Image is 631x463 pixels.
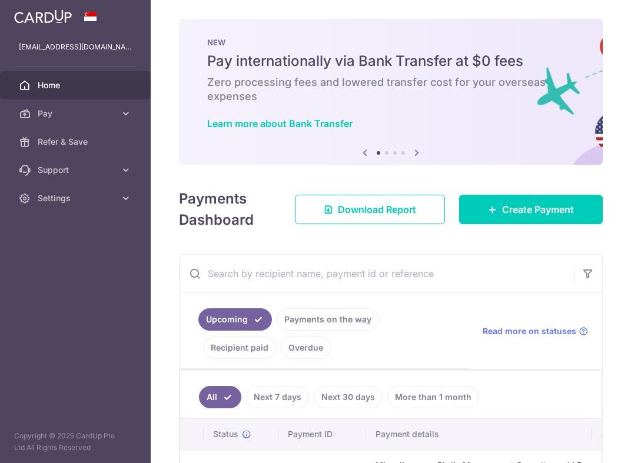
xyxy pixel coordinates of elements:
[502,202,574,216] span: Create Payment
[38,136,115,148] span: Refer & Save
[207,118,353,129] a: Learn more about Bank Transfer
[180,255,574,292] input: Search by recipient name, payment id or reference
[198,308,272,331] a: Upcoming
[207,52,574,71] h5: Pay internationally via Bank Transfer at $0 fees
[207,75,574,104] h6: Zero processing fees and lowered transfer cost for your overseas expenses
[278,419,366,449] th: Payment ID
[38,108,115,119] span: Pay
[601,428,631,440] span: Amount
[366,419,592,449] th: Payment details
[179,188,274,231] h4: Payments Dashboard
[459,195,603,224] a: Create Payment
[387,386,479,408] a: More than 1 month
[207,38,574,47] p: NEW
[19,41,132,53] p: [EMAIL_ADDRESS][DOMAIN_NAME]
[179,19,603,165] img: Bank transfer banner
[38,164,115,176] span: Support
[246,386,309,408] a: Next 7 days
[38,192,115,204] span: Settings
[295,195,445,224] a: Download Report
[213,428,238,440] span: Status
[203,337,276,359] a: Recipient paid
[277,308,379,331] a: Payments on the way
[14,9,72,24] img: CardUp
[314,386,383,408] a: Next 30 days
[338,202,416,216] span: Download Report
[483,325,588,337] a: Read more on statuses
[38,79,115,91] span: Home
[199,386,241,408] a: All
[483,325,576,337] span: Read more on statuses
[281,337,331,359] a: Overdue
